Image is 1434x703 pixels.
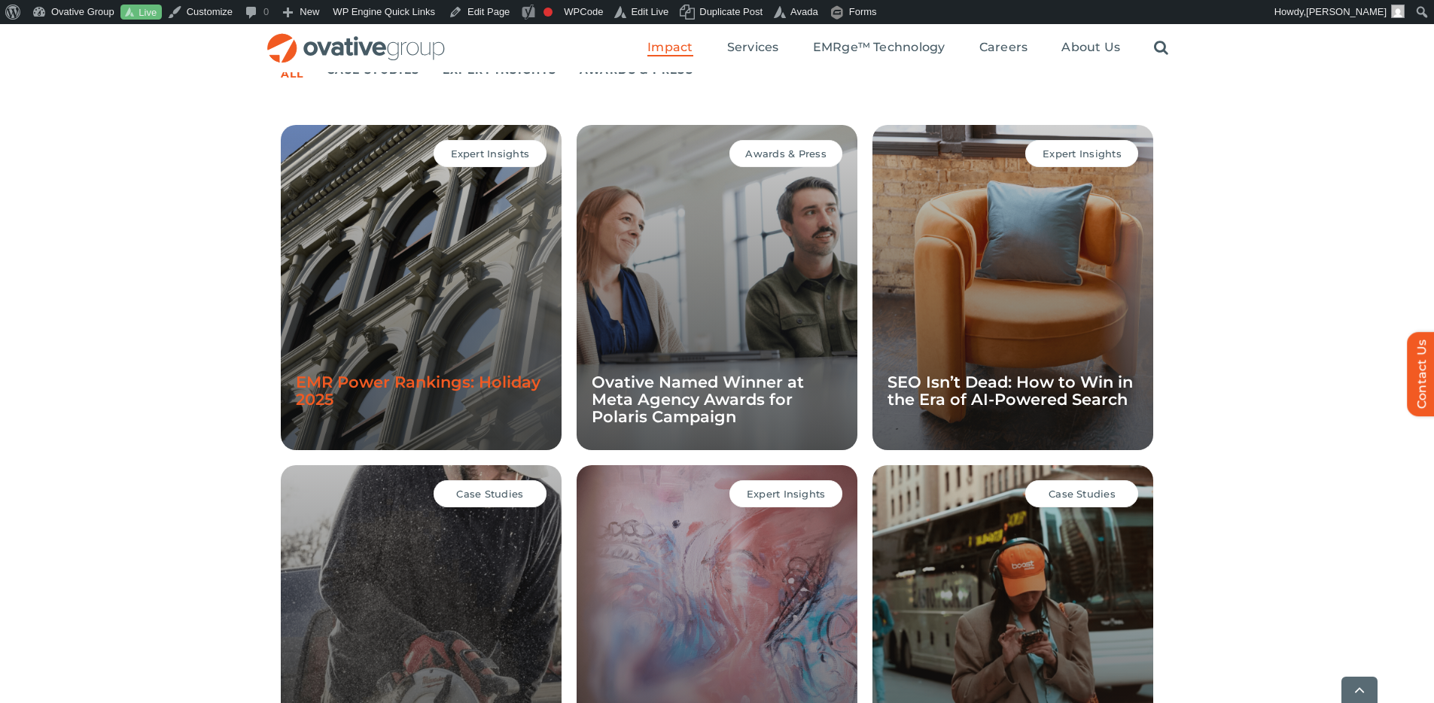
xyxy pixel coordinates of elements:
a: Search [1154,40,1168,56]
a: All [281,63,304,84]
span: Services [727,40,779,55]
a: Impact [647,40,693,56]
a: EMRge™ Technology [813,40,945,56]
a: Live [120,5,162,20]
a: Services [727,40,779,56]
a: EMR Power Rankings: Holiday 2025 [296,373,540,409]
span: Careers [979,40,1028,55]
a: About Us [1061,40,1120,56]
nav: Menu [647,24,1168,72]
span: EMRge™ Technology [813,40,945,55]
a: OG_Full_horizontal_RGB [266,32,446,46]
a: Ovative Named Winner at Meta Agency Awards for Polaris Campaign [592,373,804,426]
span: About Us [1061,40,1120,55]
div: Focus keyphrase not set [543,8,553,17]
span: [PERSON_NAME] [1306,6,1387,17]
a: SEO Isn’t Dead: How to Win in the Era of AI-Powered Search [887,373,1133,409]
span: Impact [647,40,693,55]
a: Careers [979,40,1028,56]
